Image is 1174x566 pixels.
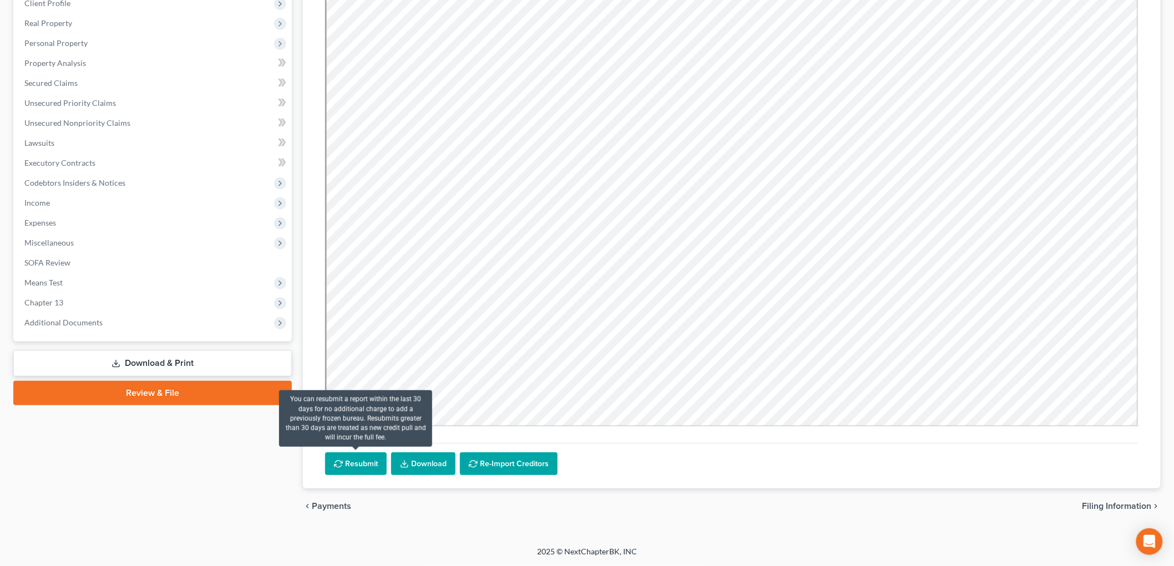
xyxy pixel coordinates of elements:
[1136,528,1163,555] div: Open Intercom Messenger
[13,381,292,405] a: Review & File
[271,546,903,566] div: 2025 © NextChapterBK, INC
[24,178,125,187] span: Codebtors Insiders & Notices
[325,452,387,476] button: Resubmit
[16,113,292,133] a: Unsecured Nonpriority Claims
[279,390,432,447] div: You can resubmit a report within the last 30 days for no additional charge to add a previously fr...
[24,98,116,108] span: Unsecured Priority Claims
[16,93,292,113] a: Unsecured Priority Claims
[312,502,351,511] span: Payments
[24,18,72,28] span: Real Property
[16,53,292,73] a: Property Analysis
[24,158,95,167] span: Executory Contracts
[1082,502,1161,511] button: Filing Information chevron_right
[391,452,456,476] a: Download
[24,258,70,267] span: SOFA Review
[16,73,292,93] a: Secured Claims
[16,253,292,273] a: SOFA Review
[13,350,292,376] a: Download & Print
[24,298,63,307] span: Chapter 13
[1152,502,1161,511] i: chevron_right
[303,502,351,511] button: chevron_left Payments
[1082,502,1152,511] span: Filing Information
[24,38,88,48] span: Personal Property
[460,452,558,476] button: Re-Import Creditors
[24,58,86,68] span: Property Analysis
[303,502,312,511] i: chevron_left
[24,278,63,287] span: Means Test
[24,218,56,227] span: Expenses
[24,138,54,147] span: Lawsuits
[16,153,292,173] a: Executory Contracts
[24,118,130,128] span: Unsecured Nonpriority Claims
[24,318,103,327] span: Additional Documents
[24,78,78,88] span: Secured Claims
[24,238,74,247] span: Miscellaneous
[16,133,292,153] a: Lawsuits
[24,198,50,207] span: Income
